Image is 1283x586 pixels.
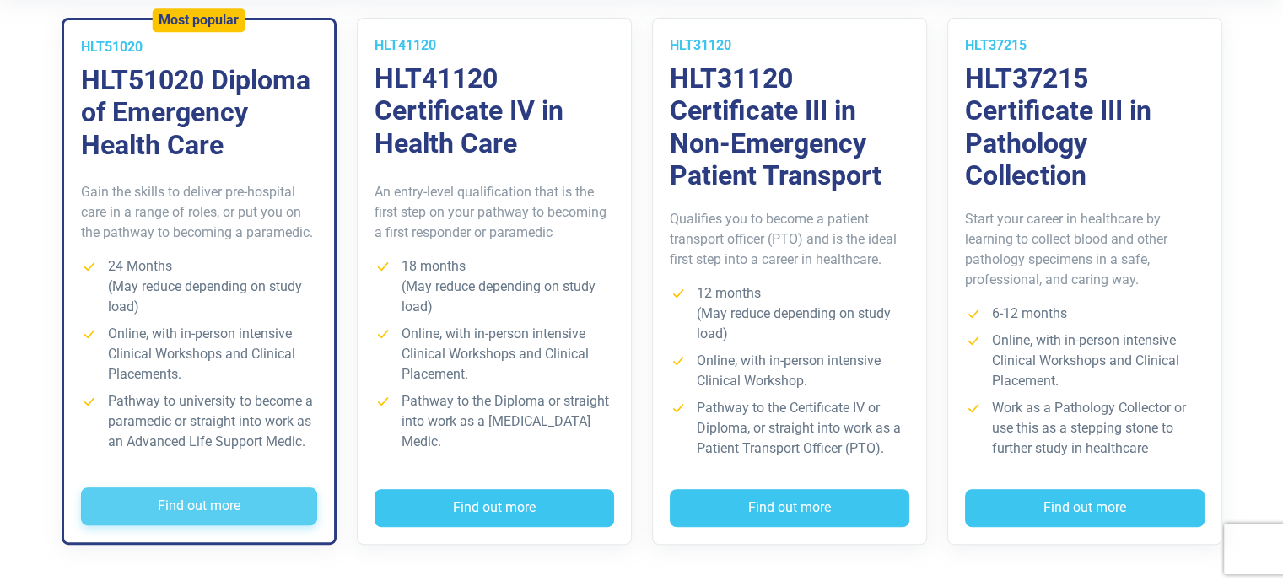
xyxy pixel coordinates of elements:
p: An entry-level qualification that is the first step on your pathway to becoming a first responder... [375,182,614,243]
li: Online, with in-person intensive Clinical Workshops and Clinical Placements. [81,324,317,384]
button: Find out more [81,487,317,526]
span: HLT37215 [965,37,1027,53]
a: HLT37215 HLT37215 Certificate III in Pathology Collection Start your career in healthcare by lear... [947,18,1222,545]
span: HLT41120 [375,37,436,53]
li: 6-12 months [965,304,1205,324]
li: Online, with in-person intensive Clinical Workshop. [670,351,909,391]
button: Find out more [375,489,614,528]
h3: HLT31120 Certificate III in Non-Emergency Patient Transport [670,62,909,192]
li: 18 months (May reduce depending on study load) [375,256,614,317]
li: Pathway to the Diploma or straight into work as a [MEDICAL_DATA] Medic. [375,391,614,452]
button: Find out more [965,489,1205,528]
li: Online, with in-person intensive Clinical Workshops and Clinical Placement. [375,324,614,384]
h3: HLT51020 Diploma of Emergency Health Care [81,64,317,161]
h3: HLT37215 Certificate III in Pathology Collection [965,62,1205,192]
a: HLT31120 HLT31120 Certificate III in Non-Emergency Patient Transport Qualifies you to become a pa... [652,18,927,545]
li: 12 months (May reduce depending on study load) [670,283,909,344]
p: Gain the skills to deliver pre-hospital care in a range of roles, or put you on the pathway to be... [81,182,317,243]
li: Online, with in-person intensive Clinical Workshops and Clinical Placement. [965,331,1205,391]
a: Most popular HLT51020 HLT51020 Diploma of Emergency Health Care Gain the skills to deliver pre-ho... [62,18,337,545]
h5: Most popular [159,12,239,28]
button: Find out more [670,489,909,528]
span: HLT51020 [81,39,143,55]
li: Pathway to the Certificate IV or Diploma, or straight into work as a Patient Transport Officer (P... [670,398,909,459]
li: 24 Months (May reduce depending on study load) [81,256,317,317]
p: Start your career in healthcare by learning to collect blood and other pathology specimens in a s... [965,209,1205,290]
li: Work as a Pathology Collector or use this as a stepping stone to further study in healthcare [965,398,1205,459]
p: Qualifies you to become a patient transport officer (PTO) and is the ideal first step into a care... [670,209,909,270]
h3: HLT41120 Certificate IV in Health Care [375,62,614,159]
a: HLT41120 HLT41120 Certificate IV in Health Care An entry-level qualification that is the first st... [357,18,632,545]
li: Pathway to university to become a paramedic or straight into work as an Advanced Life Support Medic. [81,391,317,452]
span: HLT31120 [670,37,731,53]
